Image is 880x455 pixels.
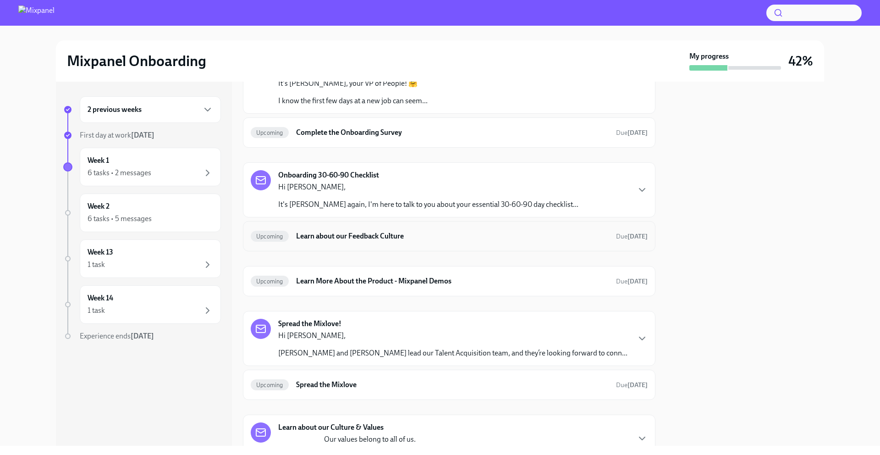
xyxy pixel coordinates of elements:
[88,247,113,257] h6: Week 13
[251,382,289,388] span: Upcoming
[627,381,648,389] strong: [DATE]
[80,332,154,340] span: Experience ends
[251,229,648,244] a: UpcomingLearn about our Feedback CultureDue[DATE]
[278,422,384,433] strong: Learn about our Culture & Values
[278,78,428,89] p: It's [PERSON_NAME], your VP of People! 🤗
[88,168,151,178] div: 6 tasks • 2 messages
[296,276,609,286] h6: Learn More About the Product - Mixpanel Demos
[88,260,105,270] div: 1 task
[131,332,154,340] strong: [DATE]
[616,129,648,137] span: Due
[278,96,428,106] p: I know the first few days at a new job can seem...
[627,129,648,137] strong: [DATE]
[296,231,609,241] h6: Learn about our Feedback Culture
[296,380,609,390] h6: Spread the Mixlove
[251,377,648,392] a: UpcomingSpread the MixloveDue[DATE]
[63,239,221,278] a: Week 131 task
[616,277,648,286] span: September 14th, 2025 17:00
[88,105,142,115] h6: 2 previous weeks
[616,233,648,240] span: Due
[616,381,648,389] span: Due
[616,277,648,285] span: Due
[616,128,648,137] span: September 14th, 2025 17:00
[251,278,289,285] span: Upcoming
[251,125,648,140] a: UpcomingComplete the Onboarding SurveyDue[DATE]
[88,293,113,303] h6: Week 14
[67,52,206,70] h2: Mixpanel Onboarding
[88,201,110,211] h6: Week 2
[131,131,154,139] strong: [DATE]
[296,128,609,138] h6: Complete the Onboarding Survey
[689,51,729,61] strong: My progress
[278,170,379,180] strong: Onboarding 30-60-90 Checklist
[88,305,105,316] div: 1 task
[616,381,648,389] span: September 16th, 2025 17:00
[251,274,648,289] a: UpcomingLearn More About the Product - Mixpanel DemosDue[DATE]
[278,348,627,358] p: [PERSON_NAME] and [PERSON_NAME] lead our Talent Acquisition team, and they’re looking forward to ...
[278,331,627,341] p: Hi [PERSON_NAME],
[278,434,462,455] p: Our values belong to all of us. Every Mixpaneler plays a role in living this values day to day.
[80,131,154,139] span: First day at work
[627,277,648,285] strong: [DATE]
[616,232,648,241] span: September 14th, 2025 17:00
[88,155,109,166] h6: Week 1
[63,130,221,140] a: First day at work[DATE]
[788,53,813,69] h3: 42%
[80,96,221,123] div: 2 previous weeks
[278,200,578,210] p: It's [PERSON_NAME] again, I'm here to talk to you about your essential 30-60-90 day checklist...
[63,194,221,232] a: Week 26 tasks • 5 messages
[627,233,648,240] strong: [DATE]
[88,214,152,224] div: 6 tasks • 5 messages
[278,319,341,329] strong: Spread the Mixlove!
[18,6,55,20] img: Mixpanel
[63,285,221,324] a: Week 141 task
[63,148,221,186] a: Week 16 tasks • 2 messages
[251,233,289,240] span: Upcoming
[251,129,289,136] span: Upcoming
[278,182,578,192] p: Hi [PERSON_NAME],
